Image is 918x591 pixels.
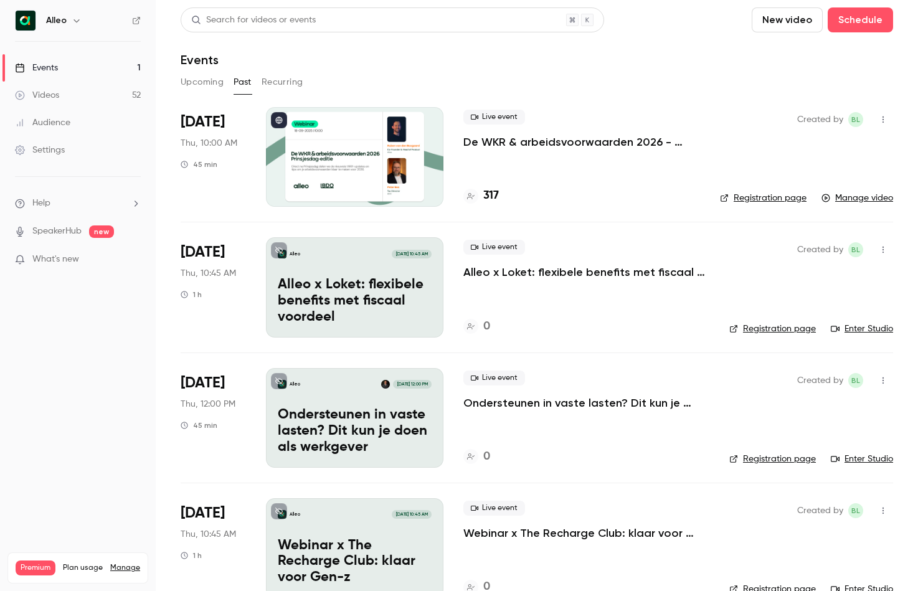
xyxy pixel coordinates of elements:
[181,159,217,169] div: 45 min
[381,380,390,389] img: Wichard Boon
[752,7,823,32] button: New video
[483,448,490,465] h4: 0
[278,538,432,586] p: Webinar x The Recharge Club: klaar voor Gen-z
[797,503,843,518] span: Created by
[181,137,237,149] span: Thu, 10:00 AM
[821,192,893,204] a: Manage video
[15,89,59,102] div: Videos
[463,135,700,149] a: De WKR & arbeidsvoorwaarden 2026 - [DATE] editie
[181,107,246,207] div: Sep 18 Thu, 10:00 AM (Europe/Amsterdam)
[181,551,202,560] div: 1 h
[290,251,300,257] p: Alleo
[262,72,303,92] button: Recurring
[392,510,431,519] span: [DATE] 10:45 AM
[463,371,525,385] span: Live event
[463,448,490,465] a: 0
[126,254,141,265] iframe: Noticeable Trigger
[463,265,709,280] a: Alleo x Loket: flexibele benefits met fiscaal voordeel
[463,526,709,541] a: Webinar x The Recharge Club: klaar voor Gen-z
[181,72,224,92] button: Upcoming
[266,237,443,337] a: Alleo x Loket: flexibele benefits met fiscaal voordeel Alleo[DATE] 10:45 AMAlleo x Loket: flexibe...
[463,501,525,516] span: Live event
[393,380,431,389] span: [DATE] 12:00 PM
[32,225,82,238] a: SpeakerHub
[392,250,431,258] span: [DATE] 10:45 AM
[290,511,300,518] p: Alleo
[181,420,217,430] div: 45 min
[89,225,114,238] span: new
[278,277,432,325] p: Alleo x Loket: flexibele benefits met fiscaal voordeel
[797,242,843,257] span: Created by
[848,242,863,257] span: Bernice Lohr
[729,323,816,335] a: Registration page
[181,398,235,410] span: Thu, 12:00 PM
[851,373,860,388] span: BL
[483,187,499,204] h4: 317
[16,560,55,575] span: Premium
[234,72,252,92] button: Past
[181,503,225,523] span: [DATE]
[848,373,863,388] span: Bernice Lohr
[851,503,860,518] span: BL
[463,187,499,204] a: 317
[797,373,843,388] span: Created by
[797,112,843,127] span: Created by
[720,192,807,204] a: Registration page
[15,62,58,74] div: Events
[16,11,35,31] img: Alleo
[63,563,103,573] span: Plan usage
[290,381,300,387] p: Alleo
[278,407,432,455] p: Ondersteunen in vaste lasten? Dit kun je doen als werkgever
[729,453,816,465] a: Registration page
[831,323,893,335] a: Enter Studio
[32,197,50,210] span: Help
[851,242,860,257] span: BL
[463,240,525,255] span: Live event
[848,112,863,127] span: Bernice Lohr
[110,563,140,573] a: Manage
[463,395,709,410] a: Ondersteunen in vaste lasten? Dit kun je doen als werkgever
[266,368,443,468] a: Ondersteunen in vaste lasten? Dit kun je doen als werkgeverAlleoWichard Boon[DATE] 12:00 PMOnders...
[463,318,490,335] a: 0
[181,528,236,541] span: Thu, 10:45 AM
[181,112,225,132] span: [DATE]
[851,112,860,127] span: BL
[15,116,70,129] div: Audience
[848,503,863,518] span: Bernice Lohr
[181,242,225,262] span: [DATE]
[15,197,141,210] li: help-dropdown-opener
[46,14,67,27] h6: Alleo
[181,267,236,280] span: Thu, 10:45 AM
[32,253,79,266] span: What's new
[483,318,490,335] h4: 0
[181,237,246,337] div: Aug 28 Thu, 10:45 AM (Europe/Amsterdam)
[181,373,225,393] span: [DATE]
[191,14,316,27] div: Search for videos or events
[15,144,65,156] div: Settings
[181,52,219,67] h1: Events
[181,368,246,468] div: Jul 3 Thu, 12:00 PM (Europe/Amsterdam)
[831,453,893,465] a: Enter Studio
[828,7,893,32] button: Schedule
[181,290,202,300] div: 1 h
[463,110,525,125] span: Live event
